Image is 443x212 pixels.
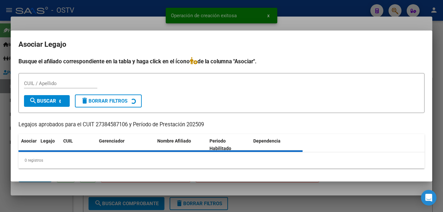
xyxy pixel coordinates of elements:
span: Periodo Habilitado [210,138,231,151]
span: CUIL [63,138,73,143]
button: Borrar Filtros [75,94,142,107]
mat-icon: search [29,97,37,105]
datatable-header-cell: Nombre Afiliado [155,134,207,156]
datatable-header-cell: Gerenciador [96,134,155,156]
datatable-header-cell: Asociar [18,134,38,156]
datatable-header-cell: Dependencia [251,134,303,156]
div: Open Intercom Messenger [421,190,437,206]
mat-icon: delete [81,97,89,105]
span: Asociar [21,138,37,143]
span: Nombre Afiliado [157,138,191,143]
button: Buscar [24,95,70,107]
span: Gerenciador [99,138,125,143]
datatable-header-cell: Legajo [38,134,61,156]
div: 0 registros [18,152,425,168]
h2: Asociar Legajo [18,38,425,51]
span: Buscar [29,98,56,104]
h4: Busque el afiliado correspondiente en la tabla y haga click en el ícono de la columna "Asociar". [18,57,425,66]
p: Legajos aprobados para el CUIT 27384587106 y Período de Prestación 202509 [18,121,425,129]
span: Legajo [41,138,55,143]
datatable-header-cell: Periodo Habilitado [207,134,251,156]
span: Borrar Filtros [81,98,127,104]
span: Dependencia [253,138,281,143]
datatable-header-cell: CUIL [61,134,96,156]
